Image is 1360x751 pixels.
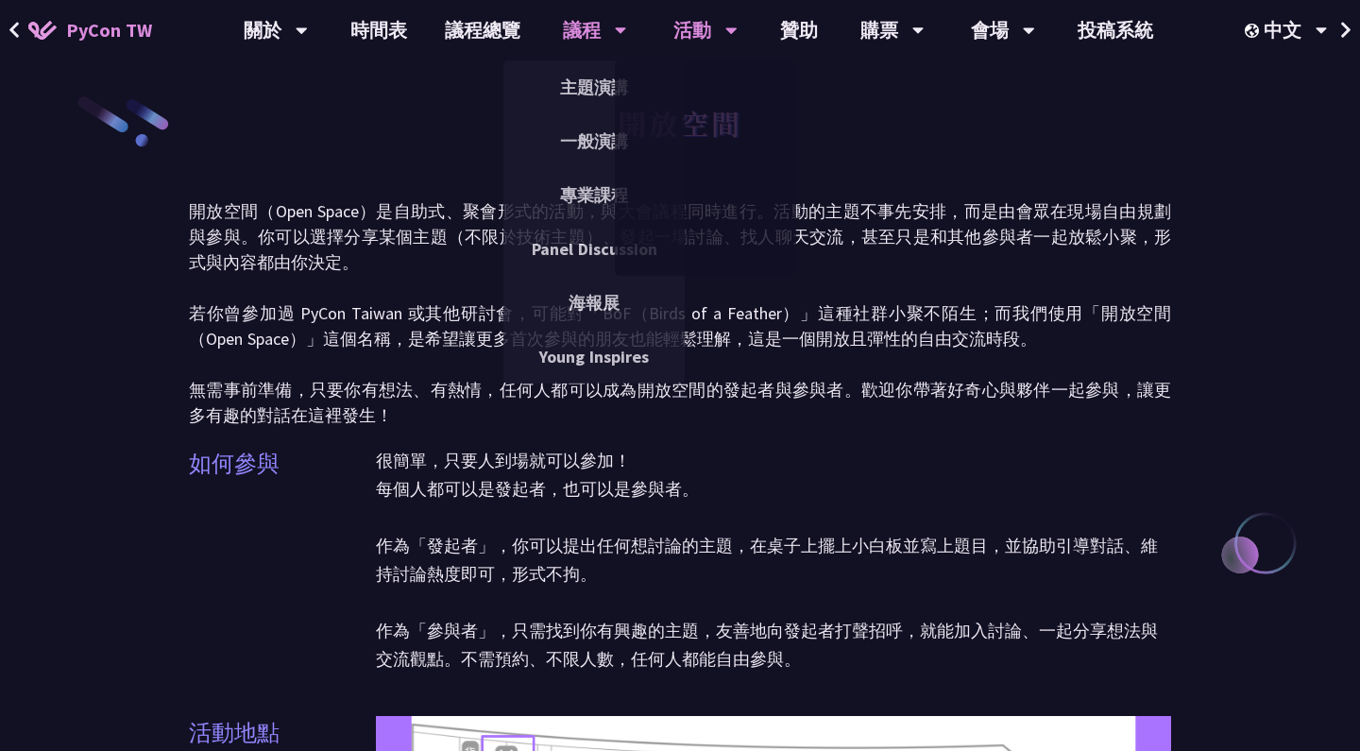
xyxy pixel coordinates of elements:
[503,281,685,325] a: 海報展
[503,173,685,217] a: 專業課程
[189,198,1171,428] p: 開放空間（Open Space）是自助式、聚會形式的活動，與大會議程同時進行。活動的主題不事先安排，而是由會眾在現場自由規劃與參與。你可以選擇分享某個主題（不限於技術主題）、發起一場討論、找人聊...
[189,447,280,481] p: 如何參與
[503,334,685,379] a: Young Inspires
[503,65,685,110] a: 主題演講
[9,7,171,54] a: PyCon TW
[1245,24,1264,38] img: Locale Icon
[189,716,280,750] p: 活動地點
[66,16,152,44] span: PyCon TW
[503,227,685,271] a: Panel Discussion
[28,21,57,40] img: Home icon of PyCon TW 2025
[376,447,1171,674] p: 很簡單，只要人到場就可以參加！ 每個人都可以是發起者，也可以是參與者。 作為「發起者」，你可以提出任何想討論的主題，在桌子上擺上小白板並寫上題目，並協助引導對話、維持討論熱度即可，形式不拘。 作...
[503,119,685,163] a: 一般演講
